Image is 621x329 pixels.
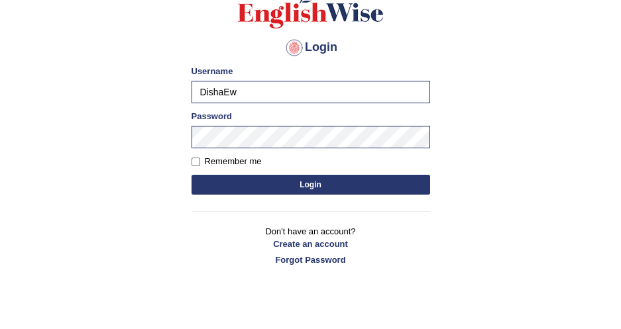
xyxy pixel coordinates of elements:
[192,175,430,195] button: Login
[192,155,262,168] label: Remember me
[192,65,233,77] label: Username
[192,254,430,266] a: Forgot Password
[192,37,430,58] h4: Login
[192,110,232,122] label: Password
[192,225,430,266] p: Don't have an account?
[192,158,200,166] input: Remember me
[192,238,430,250] a: Create an account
